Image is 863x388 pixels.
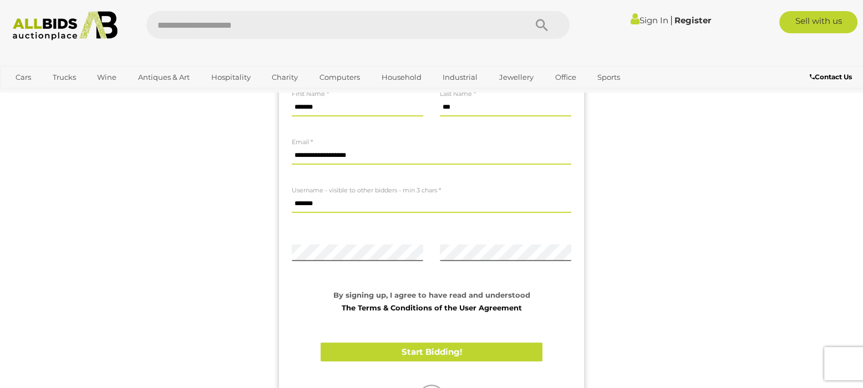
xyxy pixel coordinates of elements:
[312,68,367,86] a: Computers
[321,343,542,362] button: Start Bidding!
[8,87,101,105] a: [GEOGRAPHIC_DATA]
[779,11,857,33] a: Sell with us
[670,14,673,26] span: |
[674,15,711,25] a: Register
[374,68,429,86] a: Household
[90,68,124,86] a: Wine
[265,68,305,86] a: Charity
[435,68,485,86] a: Industrial
[548,68,583,86] a: Office
[810,71,855,83] a: Contact Us
[514,11,570,39] button: Search
[631,15,668,25] a: Sign In
[131,68,197,86] a: Antiques & Art
[492,68,541,86] a: Jewellery
[8,68,38,86] a: Cars
[590,68,627,86] a: Sports
[333,290,530,312] strong: By signing up, I agree to have read and understood
[810,73,852,81] b: Contact Us
[342,303,522,312] a: The Terms & Conditions of the User Agreement
[204,68,258,86] a: Hospitality
[45,68,83,86] a: Trucks
[7,11,124,40] img: Allbids.com.au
